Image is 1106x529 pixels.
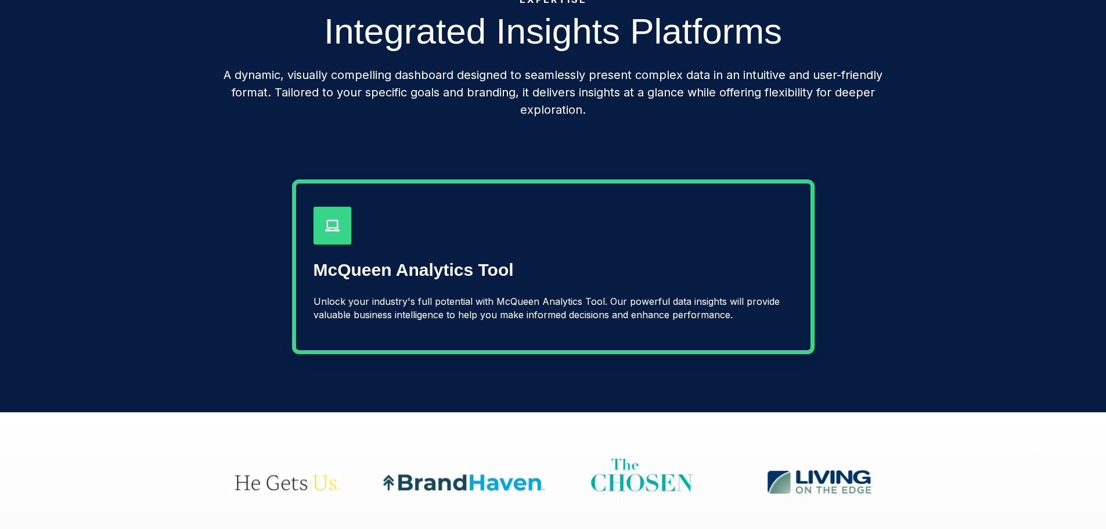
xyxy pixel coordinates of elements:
img: hegetsus [231,470,343,494]
img: haven-1 [384,473,545,492]
span: A dynamic, visually compelling dashboard designed to seamlessly present complex data in an intuit... [224,68,882,117]
span: McQueen Analytics Tool [314,260,514,279]
img: lote [768,470,871,494]
img: thechosen [591,459,693,505]
span: Unlock your industry's full potential with McQueen Analytics Tool. Our powerful data insights wil... [314,296,780,320]
span: Integrated Insights Platforms [324,11,782,51]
